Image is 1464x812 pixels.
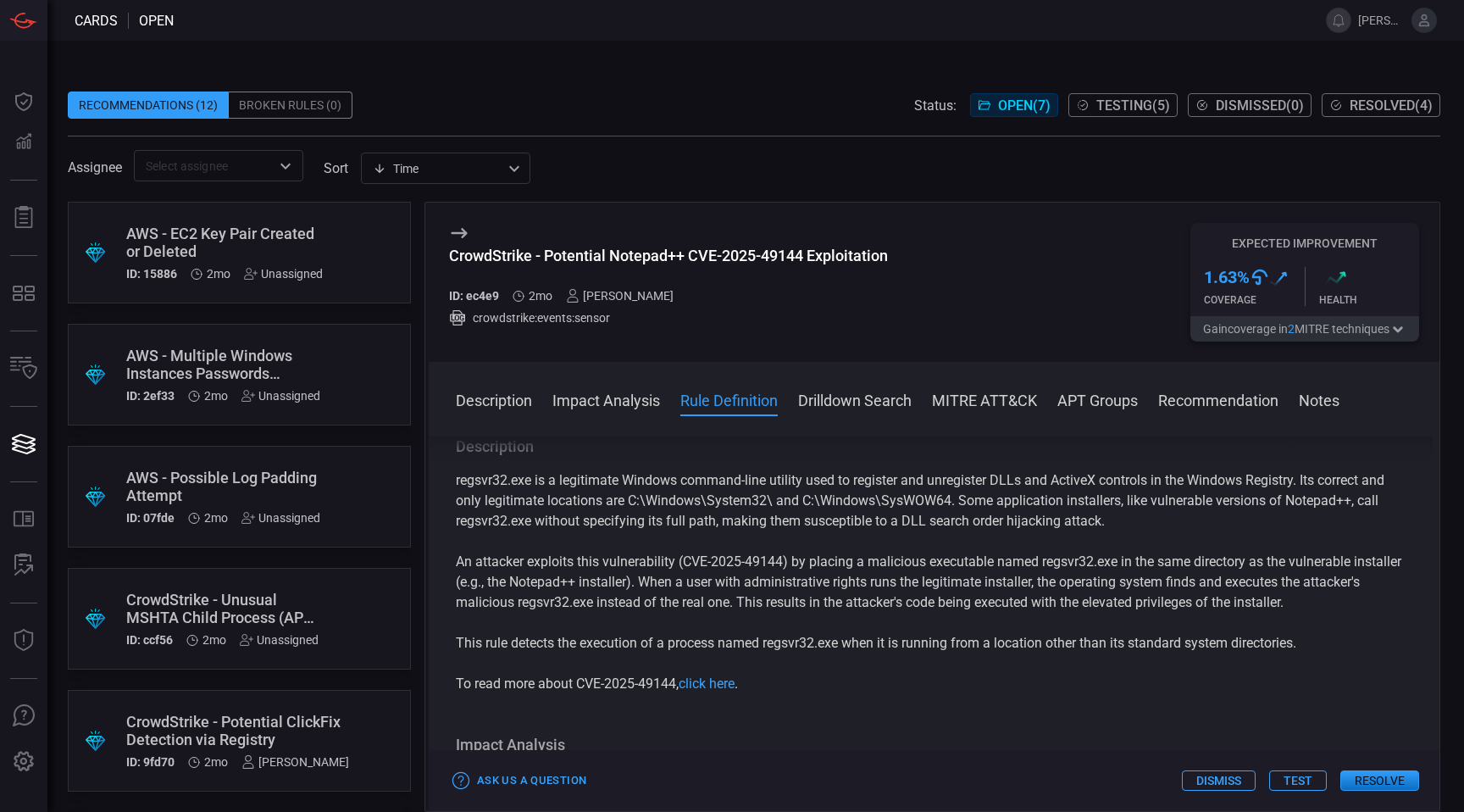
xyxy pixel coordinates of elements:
span: Dismissed ( 0 ) [1216,97,1304,114]
button: Notes [1299,389,1339,409]
h5: ID: 07fde [126,511,175,525]
div: AWS - Possible Log Padding Attempt [126,469,320,504]
button: Rule Definition [680,389,778,409]
div: Coverage [1204,294,1305,306]
span: Testing ( 5 ) [1096,97,1170,114]
h5: ID: 9fd70 [126,755,175,769]
h5: ID: ccf56 [126,633,173,647]
button: Rule Catalog [3,499,44,540]
h3: Impact Analysis [456,735,1412,755]
button: Preferences [3,742,44,782]
div: Recommendations (12) [68,92,229,119]
button: Testing(5) [1068,93,1178,117]
button: Dashboard [3,81,44,122]
div: CrowdStrike - Potential ClickFix Detection via Registry [126,713,349,748]
span: Jul 16, 2025 7:51 AM [204,511,228,525]
span: Jul 16, 2025 7:51 AM [204,389,228,403]
h3: 1.63 % [1204,267,1250,287]
button: Ask Us a Question [449,768,591,794]
button: Threat Intelligence [3,620,44,661]
div: [PERSON_NAME] [566,289,674,303]
span: [PERSON_NAME].[PERSON_NAME] [1358,14,1405,27]
button: MITRE - Detection Posture [3,273,44,314]
span: Open ( 7 ) [998,97,1051,114]
button: Cards [3,424,44,464]
div: crowdstrike:events:sensor [449,309,888,326]
span: open [139,13,174,29]
div: Unassigned [240,633,319,647]
span: 2 [1288,322,1295,336]
div: CrowdStrike - Potential Notepad++ CVE-2025-49144 Exploitation [449,247,888,264]
p: To read more about CVE-2025-49144, . [456,674,1412,694]
div: [PERSON_NAME] [241,755,349,769]
button: Inventory [3,348,44,389]
span: Assignee [68,159,122,175]
h5: Expected Improvement [1190,236,1419,250]
label: sort [324,160,348,176]
div: Unassigned [244,267,323,281]
button: Open(7) [970,93,1058,117]
h5: ID: 15886 [126,267,177,281]
a: click here [679,676,735,692]
div: AWS - Multiple Windows Instances Passwords Retrieved by the Same User [126,347,320,382]
button: Recommendation [1158,389,1278,409]
button: Reports [3,197,44,238]
span: Jul 09, 2025 4:06 AM [204,755,228,769]
input: Select assignee [139,155,270,176]
button: Description [456,389,532,409]
span: Jul 01, 2025 8:00 AM [529,289,552,303]
button: ALERT ANALYSIS [3,545,44,586]
div: CrowdStrike - Unusual MSHTA Child Process (APT 29, FIN7, Muddy Waters) [126,591,319,626]
button: Gaincoverage in2MITRE techniques [1190,316,1419,342]
div: Unassigned [241,389,320,403]
div: Health [1319,294,1420,306]
span: Jul 16, 2025 7:51 AM [207,267,230,281]
button: Test [1269,770,1327,791]
span: Cards [75,13,118,29]
button: Resolved(4) [1322,93,1440,117]
p: This rule detects the execution of a process named regsvr32.exe when it is running from a locatio... [456,633,1412,653]
button: MITRE ATT&CK [932,389,1037,409]
button: Drilldown Search [798,389,912,409]
button: Dismiss [1182,770,1256,791]
button: Dismissed(0) [1188,93,1311,117]
button: Impact Analysis [552,389,660,409]
button: Resolve [1340,770,1419,791]
div: AWS - EC2 Key Pair Created or Deleted [126,225,323,260]
span: Status: [914,97,957,114]
h5: ID: 2ef33 [126,389,175,403]
h5: ID: ec4e9 [449,289,499,303]
div: Broken Rules (0) [229,92,352,119]
div: Unassigned [241,511,320,525]
div: Time [373,160,503,177]
button: Ask Us A Question [3,696,44,737]
span: Jul 09, 2025 4:08 AM [202,633,226,647]
button: Detections [3,122,44,163]
p: An attacker exploits this vulnerability (CVE-2025-49144) by placing a malicious executable named ... [456,552,1412,613]
button: APT Groups [1057,389,1138,409]
p: regsvr32.exe is a legitimate Windows command-line utility used to register and unregister DLLs an... [456,470,1412,531]
button: Open [274,154,297,178]
span: Resolved ( 4 ) [1350,97,1433,114]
